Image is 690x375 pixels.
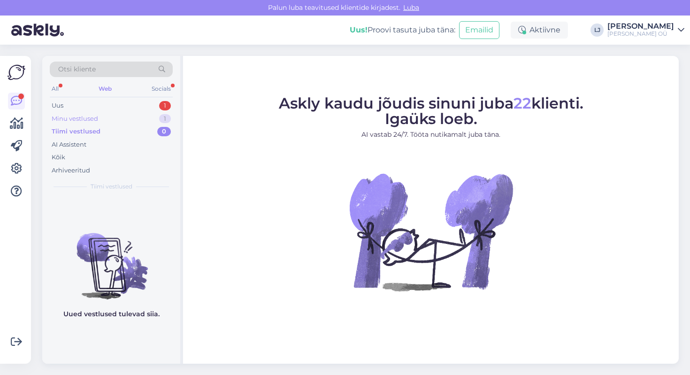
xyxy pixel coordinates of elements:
[52,127,100,136] div: Tiimi vestlused
[52,153,65,162] div: Kõik
[52,140,86,149] div: AI Assistent
[58,64,96,74] span: Otsi kliente
[607,23,684,38] a: [PERSON_NAME][PERSON_NAME] OÜ
[607,30,674,38] div: [PERSON_NAME] OÜ
[279,94,583,128] span: Askly kaudu jõudis sinuni juba klienti. Igaüks loeb.
[91,182,132,191] span: Tiimi vestlused
[97,83,114,95] div: Web
[52,166,90,175] div: Arhiveeritud
[607,23,674,30] div: [PERSON_NAME]
[159,114,171,124] div: 1
[346,147,515,316] img: No Chat active
[150,83,173,95] div: Socials
[511,22,568,39] div: Aktiivne
[52,114,98,124] div: Minu vestlused
[50,83,61,95] div: All
[514,94,531,112] span: 22
[52,101,63,110] div: Uus
[63,309,160,319] p: Uued vestlused tulevad siia.
[8,63,25,81] img: Askly Logo
[350,25,368,34] b: Uus!
[350,24,455,36] div: Proovi tasuta juba täna:
[279,130,583,140] p: AI vastab 24/7. Tööta nutikamalt juba täna.
[590,23,604,37] div: LJ
[159,101,171,110] div: 1
[459,21,499,39] button: Emailid
[42,216,180,301] img: No chats
[400,3,422,12] span: Luba
[157,127,171,136] div: 0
